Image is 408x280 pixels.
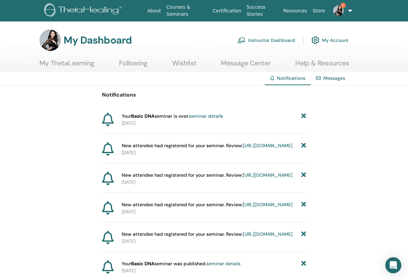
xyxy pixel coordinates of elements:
[243,172,293,178] a: [URL][DOMAIN_NAME]
[122,149,306,156] p: [DATE]
[210,5,244,17] a: Certification
[64,34,132,46] h3: My Dashboard
[295,59,349,72] a: Help & Resources
[164,1,210,20] a: Courses & Seminars
[131,261,155,267] strong: Basic DNA
[243,143,293,149] a: [URL][DOMAIN_NAME]
[172,59,197,72] a: Wishlist
[119,59,147,72] a: Following
[244,1,281,20] a: Success Stories
[131,113,155,119] strong: Basic DNA
[311,35,319,46] img: cog.svg
[122,267,306,274] p: [DATE]
[281,5,310,17] a: Resources
[385,257,401,273] div: Open Intercom Messenger
[237,33,295,48] a: Instructor Dashboard
[311,33,348,48] a: My Account
[237,37,245,43] img: chalkboard-teacher.svg
[39,59,94,72] a: My ThetaLearning
[122,113,223,120] span: Your seminar is over.
[122,238,306,245] p: [DATE]
[277,75,305,81] span: Notifications
[310,5,328,17] a: Store
[122,172,293,179] span: New attendee had registered for your seminar. Review:
[323,75,345,81] a: Messages
[206,261,240,267] a: seminar details
[122,201,293,208] span: New attendee had registered for your seminar. Review:
[221,59,271,72] a: Message Center
[122,231,293,238] span: New attendee had registered for your seminar. Review:
[102,91,306,99] p: Notifications
[189,113,223,119] a: seminar details
[122,260,240,267] span: Your seminar was published.
[39,30,61,51] img: default.jpg
[340,3,346,8] span: 1
[144,5,164,17] a: About
[243,202,293,208] a: [URL][DOMAIN_NAME]
[122,120,306,127] p: [DATE]
[122,208,306,215] p: [DATE]
[44,3,124,18] img: logo.png
[243,231,293,237] a: [URL][DOMAIN_NAME]
[122,142,293,149] span: New attendee had registered for your seminar. Review:
[333,5,344,16] img: default.jpg
[122,179,306,186] p: [DATE]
